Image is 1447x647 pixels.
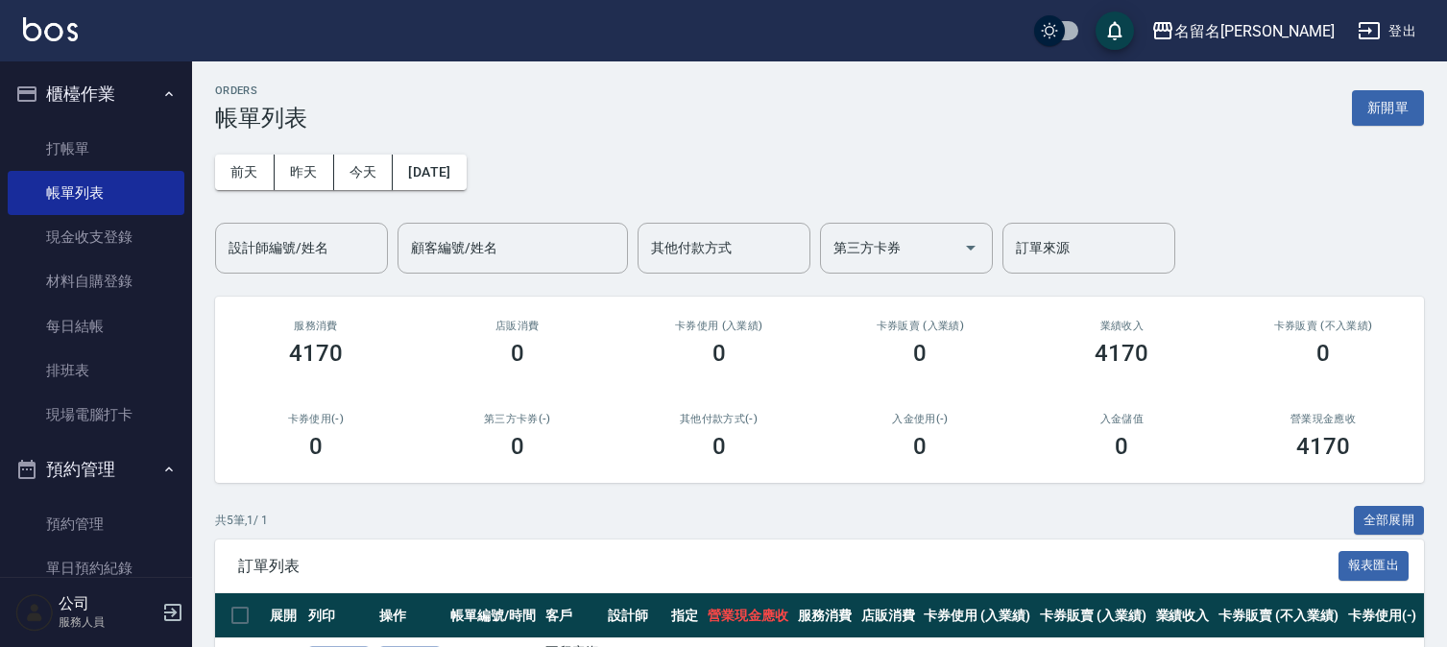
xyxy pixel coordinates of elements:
[8,304,184,348] a: 每日結帳
[15,593,54,632] img: Person
[215,84,307,97] h2: ORDERS
[712,340,726,367] h3: 0
[913,340,927,367] h3: 0
[275,155,334,190] button: 昨天
[793,593,856,638] th: 服務消費
[1044,413,1199,425] h2: 入金儲值
[1095,340,1148,367] h3: 4170
[440,413,595,425] h2: 第三方卡券(-)
[440,320,595,332] h2: 店販消費
[666,593,703,638] th: 指定
[1245,413,1401,425] h2: 營業現金應收
[1316,340,1330,367] h3: 0
[393,155,466,190] button: [DATE]
[446,593,541,638] th: 帳單編號/時間
[1338,556,1410,574] a: 報表匯出
[511,433,524,460] h3: 0
[303,593,374,638] th: 列印
[1035,593,1151,638] th: 卡券販賣 (入業績)
[8,502,184,546] a: 預約管理
[541,593,604,638] th: 客戶
[712,433,726,460] h3: 0
[703,593,793,638] th: 營業現金應收
[289,340,343,367] h3: 4170
[1044,320,1199,332] h2: 業績收入
[1296,433,1350,460] h3: 4170
[8,127,184,171] a: 打帳單
[1214,593,1342,638] th: 卡券販賣 (不入業績)
[8,546,184,590] a: 單日預約紀錄
[842,413,998,425] h2: 入金使用(-)
[641,413,797,425] h2: 其他付款方式(-)
[8,444,184,494] button: 預約管理
[59,594,157,613] h5: 公司
[215,105,307,132] h3: 帳單列表
[511,340,524,367] h3: 0
[641,320,797,332] h2: 卡券使用 (入業績)
[238,413,394,425] h2: 卡券使用(-)
[1096,12,1134,50] button: save
[1151,593,1215,638] th: 業績收入
[1350,13,1424,49] button: 登出
[856,593,920,638] th: 店販消費
[8,215,184,259] a: 現金收支登錄
[238,557,1338,576] span: 訂單列表
[913,433,927,460] h3: 0
[8,69,184,119] button: 櫃檯作業
[265,593,303,638] th: 展開
[215,512,268,529] p: 共 5 筆, 1 / 1
[1115,433,1128,460] h3: 0
[374,593,446,638] th: 操作
[8,393,184,437] a: 現場電腦打卡
[1338,551,1410,581] button: 報表匯出
[1352,90,1424,126] button: 新開單
[334,155,394,190] button: 今天
[955,232,986,263] button: Open
[842,320,998,332] h2: 卡券販賣 (入業績)
[919,593,1035,638] th: 卡券使用 (入業績)
[8,348,184,393] a: 排班表
[1174,19,1335,43] div: 名留名[PERSON_NAME]
[1354,506,1425,536] button: 全部展開
[1245,320,1401,332] h2: 卡券販賣 (不入業績)
[1352,98,1424,116] a: 新開單
[8,259,184,303] a: 材料自購登錄
[59,613,157,631] p: 服務人員
[8,171,184,215] a: 帳單列表
[23,17,78,41] img: Logo
[309,433,323,460] h3: 0
[1343,593,1422,638] th: 卡券使用(-)
[215,155,275,190] button: 前天
[238,320,394,332] h3: 服務消費
[1144,12,1342,51] button: 名留名[PERSON_NAME]
[603,593,666,638] th: 設計師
